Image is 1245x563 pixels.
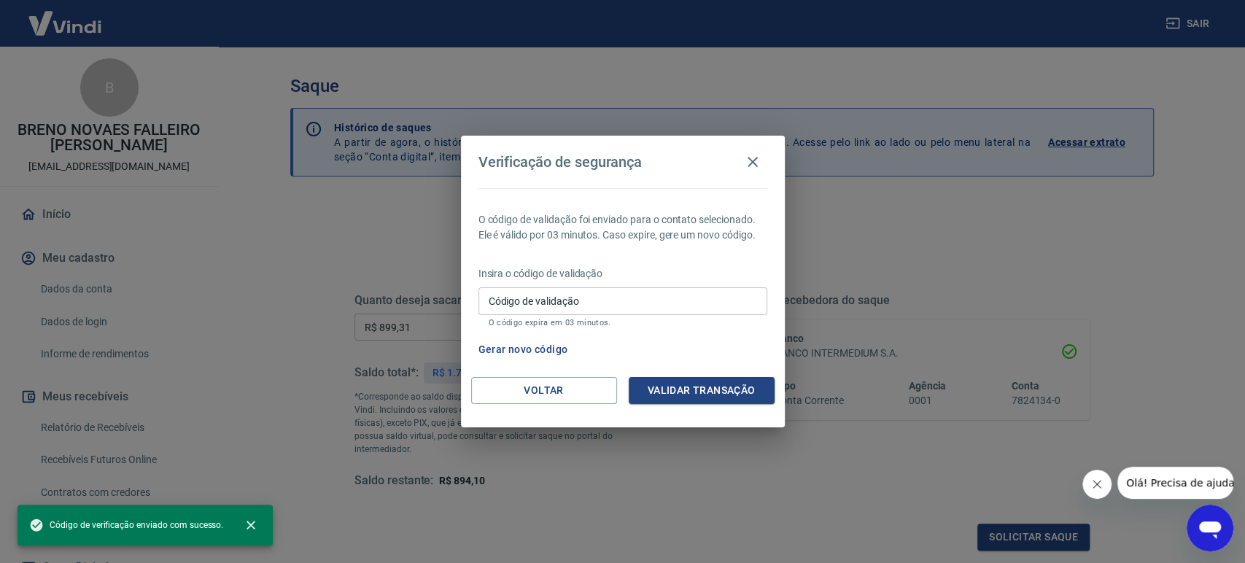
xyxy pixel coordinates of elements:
p: O código de validação foi enviado para o contato selecionado. Ele é válido por 03 minutos. Caso e... [478,212,767,243]
button: close [235,509,267,541]
iframe: Botão para abrir a janela de mensagens [1187,505,1233,551]
iframe: Fechar mensagem [1082,470,1112,499]
button: Gerar novo código [473,336,574,363]
p: Insira o código de validação [478,266,767,281]
p: O código expira em 03 minutos. [489,318,757,327]
button: Voltar [471,377,617,404]
h4: Verificação de segurança [478,153,643,171]
iframe: Mensagem da empresa [1117,467,1233,499]
span: Código de verificação enviado com sucesso. [29,518,223,532]
button: Validar transação [629,377,775,404]
span: Olá! Precisa de ajuda? [9,10,123,22]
